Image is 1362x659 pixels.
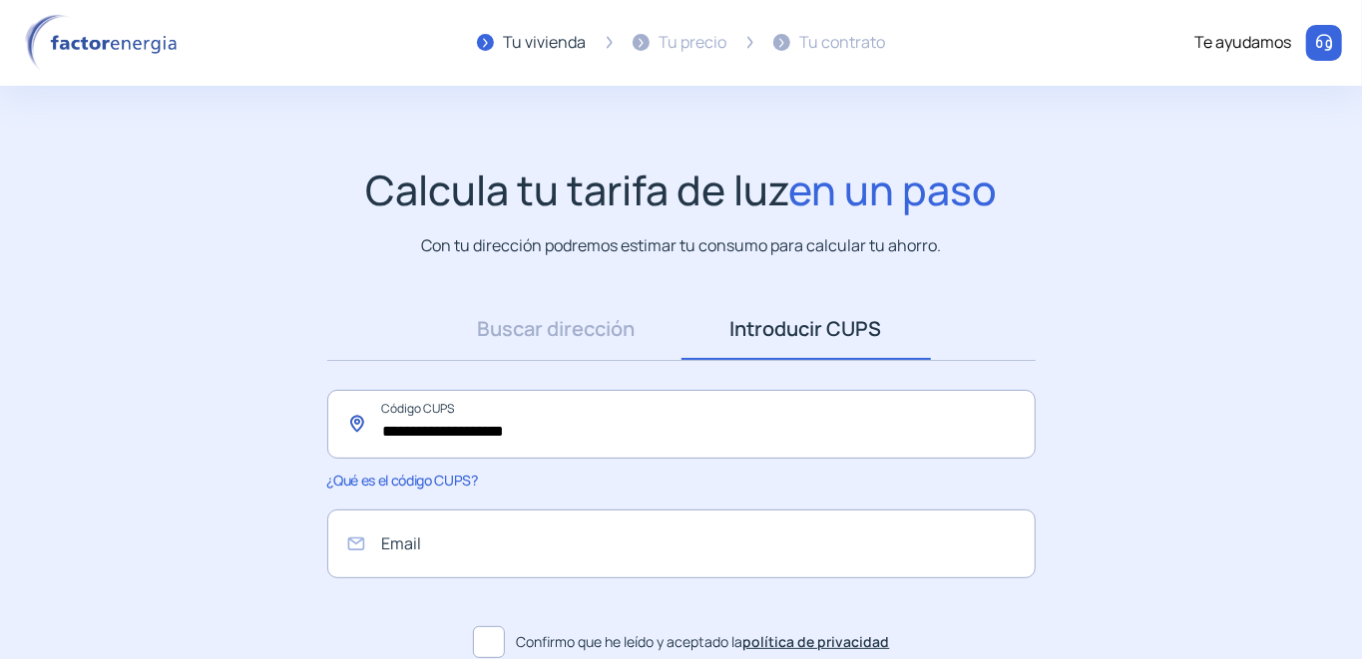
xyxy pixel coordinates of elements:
[681,298,931,360] a: Introducir CUPS
[800,30,886,56] div: Tu contrato
[1314,33,1334,53] img: llamar
[660,30,727,56] div: Tu precio
[20,14,190,72] img: logo factor
[517,631,890,653] span: Confirmo que he leído y aceptado la
[743,632,890,651] a: política de privacidad
[327,471,478,490] span: ¿Qué es el código CUPS?
[504,30,587,56] div: Tu vivienda
[432,298,681,360] a: Buscar dirección
[365,165,997,214] h1: Calcula tu tarifa de luz
[1194,30,1291,56] div: Te ayudamos
[788,162,997,217] span: en un paso
[421,233,941,258] p: Con tu dirección podremos estimar tu consumo para calcular tu ahorro.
